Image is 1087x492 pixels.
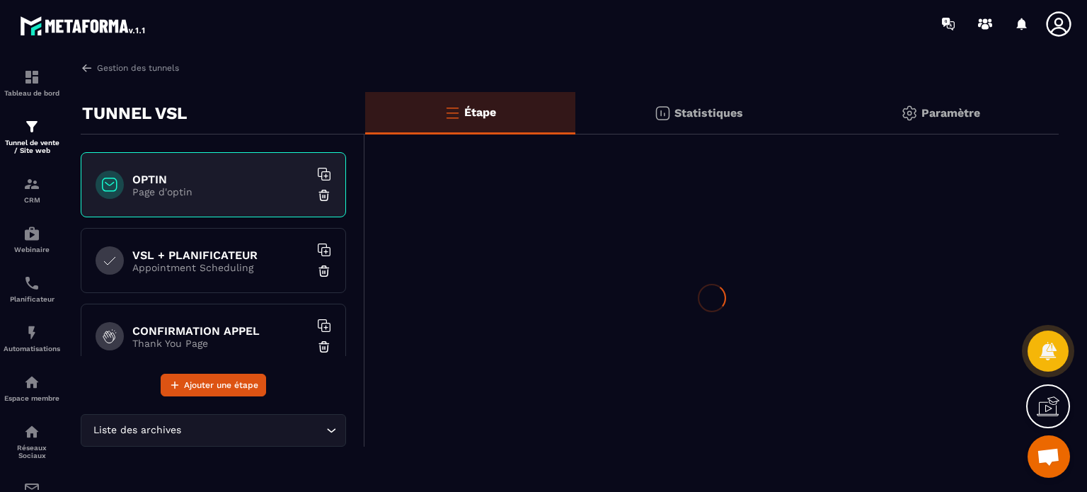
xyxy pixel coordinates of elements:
p: Page d'optin [132,186,309,198]
p: Paramètre [921,106,980,120]
p: TUNNEL VSL [82,99,187,127]
p: Tunnel de vente / Site web [4,139,60,154]
p: Espace membre [4,394,60,402]
span: Ajouter une étape [184,378,258,392]
p: Tableau de bord [4,89,60,97]
img: trash [317,188,331,202]
img: automations [23,374,40,391]
a: social-networksocial-networkRéseaux Sociaux [4,413,60,470]
a: Ouvrir le chat [1028,435,1070,478]
img: logo [20,13,147,38]
img: formation [23,69,40,86]
a: Gestion des tunnels [81,62,179,74]
img: trash [317,264,331,278]
span: Liste des archives [90,423,184,438]
a: automationsautomationsEspace membre [4,363,60,413]
p: Thank You Page [132,338,309,349]
img: trash [317,340,331,354]
p: Statistiques [674,106,743,120]
a: automationsautomationsAutomatisations [4,314,60,363]
h6: CONFIRMATION APPEL [132,324,309,338]
img: bars-o.4a397970.svg [444,104,461,121]
img: social-network [23,423,40,440]
img: formation [23,118,40,135]
a: automationsautomationsWebinaire [4,214,60,264]
a: schedulerschedulerPlanificateur [4,264,60,314]
p: CRM [4,196,60,204]
h6: OPTIN [132,173,309,186]
img: automations [23,225,40,242]
input: Search for option [184,423,323,438]
button: Ajouter une étape [161,374,266,396]
img: automations [23,324,40,341]
img: scheduler [23,275,40,292]
img: arrow [81,62,93,74]
a: formationformationCRM [4,165,60,214]
p: Webinaire [4,246,60,253]
a: formationformationTableau de bord [4,58,60,108]
p: Réseaux Sociaux [4,444,60,459]
p: Automatisations [4,345,60,353]
img: stats.20deebd0.svg [654,105,671,122]
img: setting-gr.5f69749f.svg [901,105,918,122]
p: Étape [464,105,496,119]
h6: VSL + PLANIFICATEUR [132,248,309,262]
a: formationformationTunnel de vente / Site web [4,108,60,165]
p: Planificateur [4,295,60,303]
p: Appointment Scheduling [132,262,309,273]
div: Search for option [81,414,346,447]
img: formation [23,176,40,193]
